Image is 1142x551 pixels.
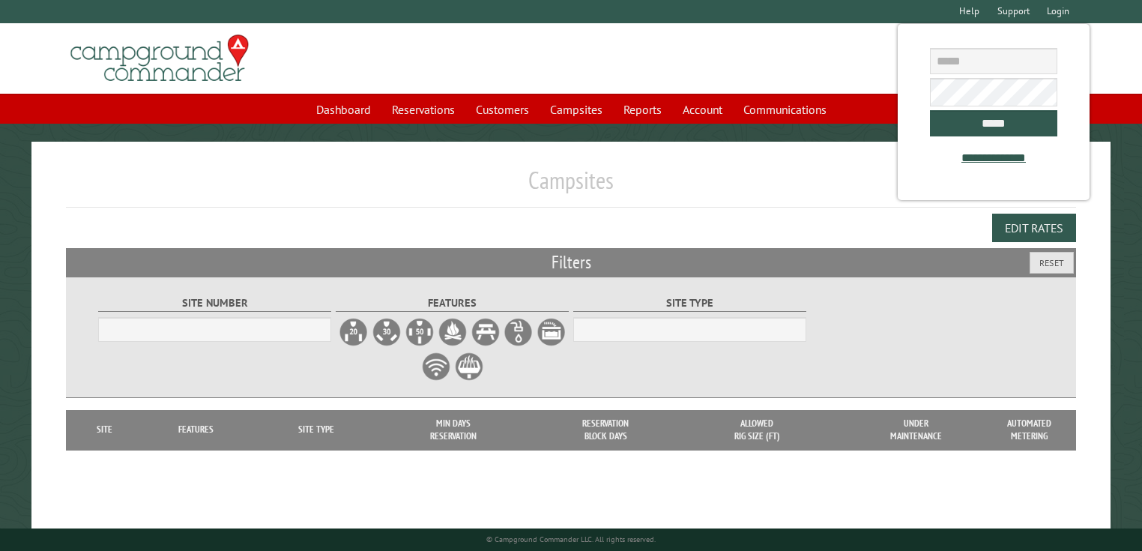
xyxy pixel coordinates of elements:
[73,410,136,450] th: Site
[377,410,529,450] th: Min Days Reservation
[471,317,501,347] label: Picnic Table
[734,95,836,124] a: Communications
[66,248,1077,277] h2: Filters
[66,29,253,88] img: Campground Commander
[504,317,534,347] label: Water Hookup
[1000,410,1060,450] th: Automated metering
[136,410,256,450] th: Features
[383,95,464,124] a: Reservations
[438,317,468,347] label: Firepit
[682,410,832,450] th: Allowed Rig Size (ft)
[486,535,656,544] small: © Campground Commander LLC. All rights reserved.
[614,95,671,124] a: Reports
[530,410,682,450] th: Reservation Block Days
[992,214,1076,242] button: Edit Rates
[421,352,451,382] label: WiFi Service
[467,95,538,124] a: Customers
[832,410,1000,450] th: Under Maintenance
[454,352,484,382] label: Grill
[372,317,402,347] label: 30A Electrical Hookup
[541,95,611,124] a: Campsites
[339,317,369,347] label: 20A Electrical Hookup
[573,295,806,312] label: Site Type
[336,295,569,312] label: Features
[66,166,1077,207] h1: Campsites
[256,410,377,450] th: Site Type
[307,95,380,124] a: Dashboard
[537,317,567,347] label: Sewer Hookup
[1030,252,1074,274] button: Reset
[98,295,331,312] label: Site Number
[405,317,435,347] label: 50A Electrical Hookup
[674,95,731,124] a: Account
